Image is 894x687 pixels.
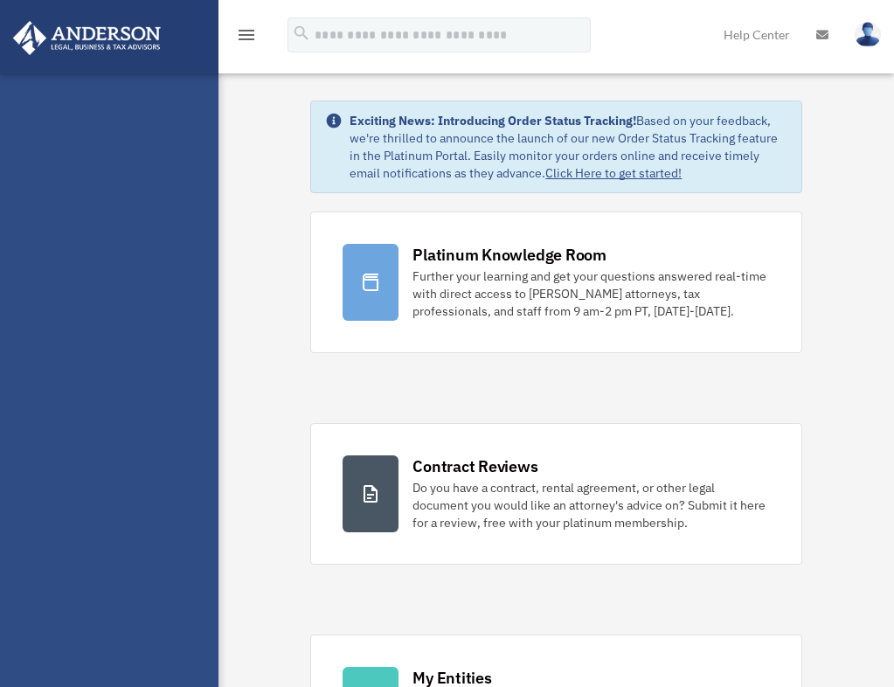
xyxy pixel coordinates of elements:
[545,165,682,181] a: Click Here to get started!
[412,455,537,477] div: Contract Reviews
[350,112,787,182] div: Based on your feedback, we're thrilled to announce the launch of our new Order Status Tracking fe...
[350,113,636,128] strong: Exciting News: Introducing Order Status Tracking!
[292,24,311,43] i: search
[310,212,801,353] a: Platinum Knowledge Room Further your learning and get your questions answered real-time with dire...
[412,267,769,320] div: Further your learning and get your questions answered real-time with direct access to [PERSON_NAM...
[8,21,166,55] img: Anderson Advisors Platinum Portal
[236,24,257,45] i: menu
[412,479,769,531] div: Do you have a contract, rental agreement, or other legal document you would like an attorney's ad...
[236,31,257,45] a: menu
[855,22,881,47] img: User Pic
[310,423,801,565] a: Contract Reviews Do you have a contract, rental agreement, or other legal document you would like...
[412,244,606,266] div: Platinum Knowledge Room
